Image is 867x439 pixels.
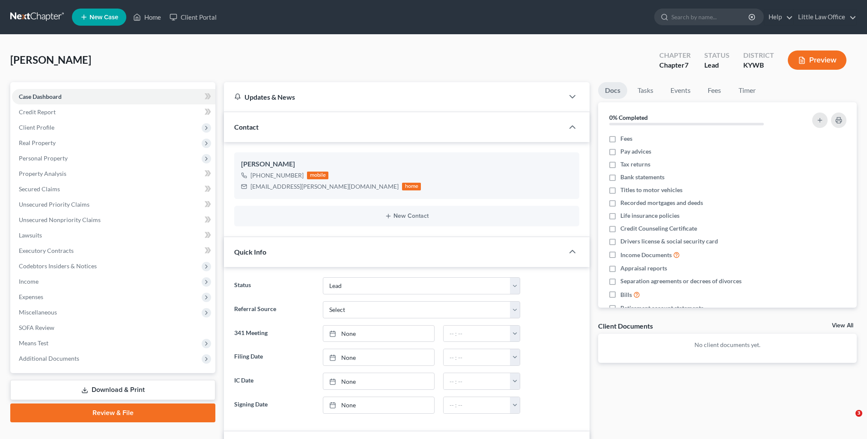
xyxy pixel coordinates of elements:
[19,93,62,100] span: Case Dashboard
[743,50,774,60] div: District
[323,373,434,389] a: None
[230,277,318,294] label: Status
[323,326,434,342] a: None
[620,147,651,156] span: Pay advices
[12,320,215,335] a: SOFA Review
[323,397,434,413] a: None
[855,410,862,417] span: 3
[19,231,42,239] span: Lawsuits
[89,14,118,21] span: New Case
[605,341,850,349] p: No client documents yet.
[230,301,318,318] label: Referral Source
[838,410,858,430] iframe: Intercom live chat
[241,159,572,169] div: [PERSON_NAME]
[12,89,215,104] a: Case Dashboard
[620,134,632,143] span: Fees
[230,325,318,342] label: 341 Meeting
[230,373,318,390] label: IC Date
[671,9,750,25] input: Search by name...
[620,211,679,220] span: Life insurance policies
[12,104,215,120] a: Credit Report
[10,53,91,66] span: [PERSON_NAME]
[19,262,97,270] span: Codebtors Insiders & Notices
[704,50,730,60] div: Status
[234,123,259,131] span: Contact
[444,326,510,342] input: -- : --
[19,247,74,254] span: Executory Contracts
[241,213,572,219] button: New Contact
[234,92,554,101] div: Updates & News
[19,278,39,285] span: Income
[19,124,54,131] span: Client Profile
[620,251,672,259] span: Income Documents
[250,171,304,180] div: [PHONE_NUMBER]
[19,108,56,116] span: Credit Report
[659,60,691,70] div: Chapter
[230,349,318,366] label: Filing Date
[659,50,691,60] div: Chapter
[620,304,703,312] span: Retirement account statements
[664,82,697,99] a: Events
[129,9,165,25] a: Home
[764,9,793,25] a: Help
[12,228,215,243] a: Lawsuits
[685,61,688,69] span: 7
[620,291,632,299] span: Bills
[620,237,718,246] span: Drivers license & social security card
[12,243,215,258] a: Executory Contracts
[307,172,328,179] div: mobile
[250,182,399,191] div: [EMAIL_ADDRESS][PERSON_NAME][DOMAIN_NAME]
[19,308,57,316] span: Miscellaneous
[620,277,742,285] span: Separation agreements or decrees of divorces
[323,349,434,365] a: None
[732,82,763,99] a: Timer
[10,380,215,400] a: Download & Print
[444,397,510,413] input: -- : --
[12,181,215,197] a: Secured Claims
[19,339,48,347] span: Means Test
[19,154,68,162] span: Personal Property
[12,166,215,181] a: Property Analysis
[444,349,510,365] input: -- : --
[620,173,664,181] span: Bank statements
[743,60,774,70] div: KYWB
[598,321,653,330] div: Client Documents
[19,293,43,300] span: Expenses
[701,82,728,99] a: Fees
[444,373,510,389] input: -- : --
[598,82,627,99] a: Docs
[19,216,101,223] span: Unsecured Nonpriority Claims
[19,324,54,331] span: SOFA Review
[794,9,856,25] a: Little Law Office
[234,248,266,256] span: Quick Info
[788,50,846,70] button: Preview
[620,186,682,194] span: Titles to motor vehicles
[12,212,215,228] a: Unsecured Nonpriority Claims
[631,82,660,99] a: Tasks
[609,114,648,121] strong: 0% Completed
[230,397,318,414] label: Signing Date
[402,183,421,190] div: home
[19,355,79,362] span: Additional Documents
[10,403,215,422] a: Review & File
[620,224,697,233] span: Credit Counseling Certificate
[165,9,221,25] a: Client Portal
[832,323,853,329] a: View All
[19,185,60,193] span: Secured Claims
[19,139,56,146] span: Real Property
[620,160,650,169] span: Tax returns
[19,170,66,177] span: Property Analysis
[704,60,730,70] div: Lead
[620,264,667,273] span: Appraisal reports
[12,197,215,212] a: Unsecured Priority Claims
[19,201,89,208] span: Unsecured Priority Claims
[620,199,703,207] span: Recorded mortgages and deeds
